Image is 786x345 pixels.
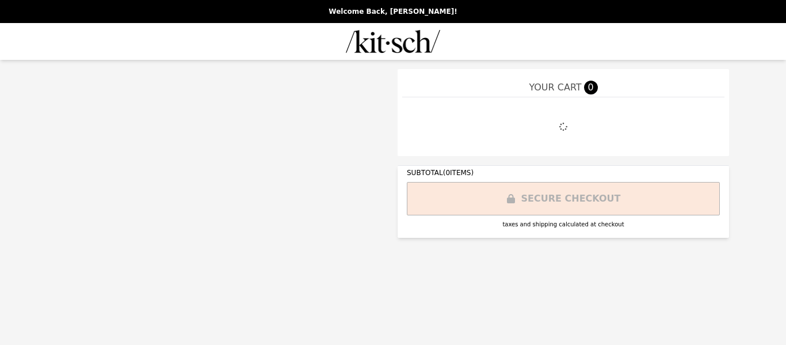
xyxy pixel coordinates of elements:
[407,169,443,177] span: SUBTOTAL
[7,7,779,16] p: Welcome Back, [PERSON_NAME]!
[529,81,581,94] span: YOUR CART
[584,81,598,94] span: 0
[346,30,440,53] img: Brand Logo
[443,169,474,177] span: ( 0 ITEMS)
[407,220,720,229] div: taxes and shipping calculated at checkout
